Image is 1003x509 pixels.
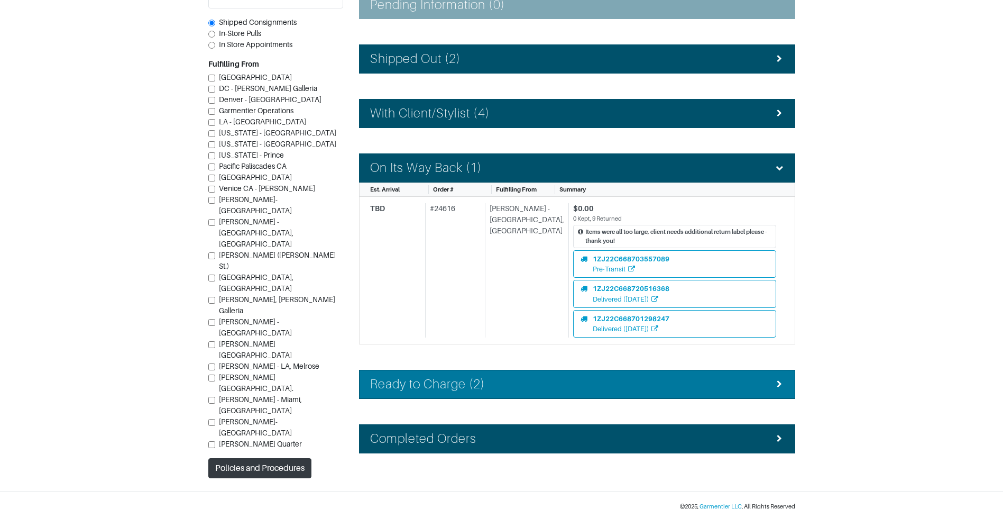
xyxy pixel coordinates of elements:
[208,275,215,281] input: [GEOGRAPHIC_DATA], [GEOGRAPHIC_DATA]
[370,160,482,176] h4: On Its Way Back (1)
[208,186,215,193] input: Venice CA - [PERSON_NAME]
[370,204,385,213] span: TBD
[208,59,259,70] label: Fulfilling From
[208,397,215,404] input: [PERSON_NAME] - Miami, [GEOGRAPHIC_DATA]
[219,74,292,82] span: [GEOGRAPHIC_DATA]
[208,375,215,381] input: [PERSON_NAME][GEOGRAPHIC_DATA].
[219,185,315,193] span: Venice CA - [PERSON_NAME]
[208,252,215,259] input: [PERSON_NAME] ([PERSON_NAME] St.)
[208,31,215,38] input: In-Store Pulls
[208,130,215,137] input: [US_STATE] - [GEOGRAPHIC_DATA]
[370,431,477,447] h4: Completed Orders
[219,151,284,160] span: [US_STATE] - Prince
[593,254,669,264] div: 1ZJ22C668703557089
[593,294,669,304] div: Delivered ([DATE])
[370,106,490,121] h4: With Client/Stylist (4)
[593,284,669,294] div: 1ZJ22C668720516368
[208,119,215,126] input: LA - [GEOGRAPHIC_DATA]
[496,186,537,193] span: Fulfilling From
[219,318,292,338] span: [PERSON_NAME] - [GEOGRAPHIC_DATA]
[485,203,564,338] div: [PERSON_NAME] - [GEOGRAPHIC_DATA], [GEOGRAPHIC_DATA]
[370,51,461,67] h4: Shipped Out (2)
[219,30,261,38] span: In-Store Pulls
[593,264,669,274] div: Pre-Transit
[208,141,215,148] input: [US_STATE] - [GEOGRAPHIC_DATA]
[425,203,481,338] div: # 24616
[219,162,287,171] span: Pacific Paliscades CA
[219,274,293,293] span: [GEOGRAPHIC_DATA], [GEOGRAPHIC_DATA]
[219,129,336,138] span: [US_STATE] - [GEOGRAPHIC_DATA]
[219,374,293,393] span: [PERSON_NAME][GEOGRAPHIC_DATA].
[593,324,669,334] div: Delivered ([DATE])
[573,203,776,214] div: $0.00
[208,219,215,226] input: [PERSON_NAME] - [GEOGRAPHIC_DATA], [GEOGRAPHIC_DATA]
[573,214,776,223] div: 0 Kept, 9 Returned
[219,362,319,371] span: [PERSON_NAME] - LA, Melrose
[593,314,669,324] div: 1ZJ22C668701298247
[219,440,302,449] span: [PERSON_NAME] Quarter
[219,19,297,27] span: Shipped Consignments
[208,75,215,81] input: [GEOGRAPHIC_DATA]
[559,186,586,193] span: Summary
[208,20,215,26] input: Shipped Consignments
[219,107,293,115] span: Garmentier Operations
[370,186,400,193] span: Est. Arrival
[219,41,292,49] span: In Store Appointments
[208,441,215,448] input: [PERSON_NAME] Quarter
[208,197,215,204] input: [PERSON_NAME]-[GEOGRAPHIC_DATA]
[208,419,215,426] input: [PERSON_NAME]- [GEOGRAPHIC_DATA]
[573,250,776,278] a: 1ZJ22C668703557089Pre-Transit
[219,118,306,126] span: LA - [GEOGRAPHIC_DATA]
[573,310,776,338] a: 1ZJ22C668701298247Delivered ([DATE])
[208,163,215,170] input: Pacific Paliscades CA
[208,363,215,370] input: [PERSON_NAME] - LA, Melrose
[573,280,776,307] a: 1ZJ22C668720516368Delivered ([DATE])
[219,296,335,315] span: [PERSON_NAME], [PERSON_NAME] Galleria
[219,396,302,415] span: [PERSON_NAME] - Miami, [GEOGRAPHIC_DATA]
[208,86,215,93] input: DC - [PERSON_NAME] Galleria
[219,196,292,215] span: [PERSON_NAME]-[GEOGRAPHIC_DATA]
[219,85,317,93] span: DC - [PERSON_NAME] Galleria
[208,459,311,479] button: Policies and Procedures
[208,108,215,115] input: Garmentier Operations
[219,218,293,249] span: [PERSON_NAME] - [GEOGRAPHIC_DATA], [GEOGRAPHIC_DATA]
[208,319,215,326] input: [PERSON_NAME] - [GEOGRAPHIC_DATA]
[219,251,336,271] span: [PERSON_NAME] ([PERSON_NAME] St.)
[219,174,292,182] span: [GEOGRAPHIC_DATA]
[433,186,454,193] span: Order #
[219,418,292,438] span: [PERSON_NAME]- [GEOGRAPHIC_DATA]
[208,42,215,49] input: In Store Appointments
[208,341,215,348] input: [PERSON_NAME][GEOGRAPHIC_DATA]
[208,297,215,304] input: [PERSON_NAME], [PERSON_NAME] Galleria
[208,97,215,104] input: Denver - [GEOGRAPHIC_DATA]
[370,377,485,392] h4: Ready to Charge (2)
[585,228,771,246] div: Items were all too large, client needs additional return label please - thank you!
[219,140,336,149] span: [US_STATE] - [GEOGRAPHIC_DATA]
[219,340,292,360] span: [PERSON_NAME][GEOGRAPHIC_DATA]
[219,96,321,104] span: Denver - [GEOGRAPHIC_DATA]
[208,152,215,159] input: [US_STATE] - Prince
[208,175,215,181] input: [GEOGRAPHIC_DATA]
